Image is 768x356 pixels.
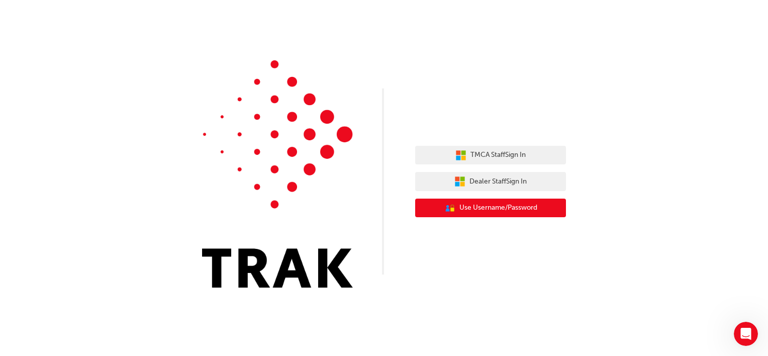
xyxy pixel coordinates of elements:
button: Dealer StaffSign In [415,172,566,191]
span: TMCA Staff Sign In [470,149,526,161]
iframe: Intercom live chat [734,322,758,346]
button: TMCA StaffSign In [415,146,566,165]
span: Use Username/Password [459,202,537,214]
span: Dealer Staff Sign In [469,176,527,188]
button: Use Username/Password [415,199,566,218]
img: Trak [202,60,353,288]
